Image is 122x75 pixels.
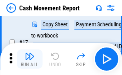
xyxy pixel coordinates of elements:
[19,4,80,12] div: Cash Movement Report
[25,51,34,61] img: Run All
[6,3,16,13] img: Back
[17,49,42,69] button: Run All
[76,51,86,61] img: Skip
[41,20,69,30] div: Copy Sheet
[106,3,116,13] img: Settings menu
[19,39,28,45] span: # 17
[68,49,94,69] button: Skip
[31,33,58,39] div: to workbook
[76,62,86,67] div: Skip
[96,5,102,11] img: Support
[100,53,113,65] img: Main button
[21,62,39,67] div: Run All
